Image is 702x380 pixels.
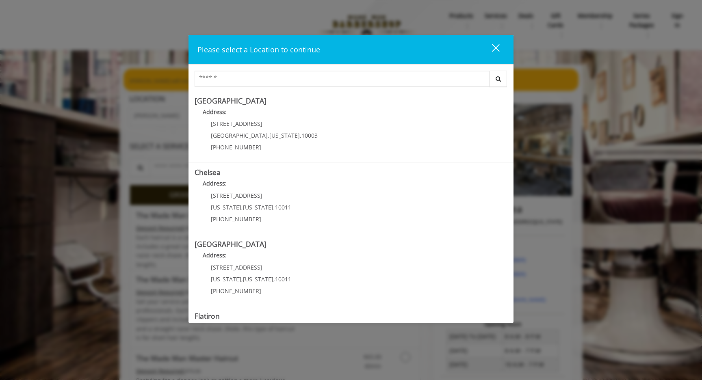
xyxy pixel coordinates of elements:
span: [STREET_ADDRESS] [211,192,262,199]
b: [GEOGRAPHIC_DATA] [195,239,266,249]
span: , [268,132,269,139]
span: [US_STATE] [243,275,273,283]
span: , [241,275,243,283]
span: 10011 [275,203,291,211]
span: [US_STATE] [269,132,300,139]
span: , [241,203,243,211]
span: , [273,203,275,211]
span: Please select a Location to continue [197,45,320,54]
input: Search Center [195,71,490,87]
b: Address: [203,179,227,187]
span: [US_STATE] [243,203,273,211]
span: [STREET_ADDRESS] [211,263,262,271]
b: Flatiron [195,311,220,321]
span: , [273,275,275,283]
span: [STREET_ADDRESS] [211,120,262,127]
span: [PHONE_NUMBER] [211,287,261,295]
span: [PHONE_NUMBER] [211,215,261,223]
b: Address: [203,108,227,116]
span: [US_STATE] [211,203,241,211]
span: 10003 [301,132,318,139]
i: Search button [494,76,503,82]
button: close dialog [477,41,505,58]
span: [US_STATE] [211,275,241,283]
b: [GEOGRAPHIC_DATA] [195,96,266,106]
span: 10011 [275,275,291,283]
b: Address: [203,251,227,259]
div: close dialog [483,43,499,56]
span: [PHONE_NUMBER] [211,143,261,151]
b: Chelsea [195,167,221,177]
span: [GEOGRAPHIC_DATA] [211,132,268,139]
span: , [300,132,301,139]
div: Center Select [195,71,507,91]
